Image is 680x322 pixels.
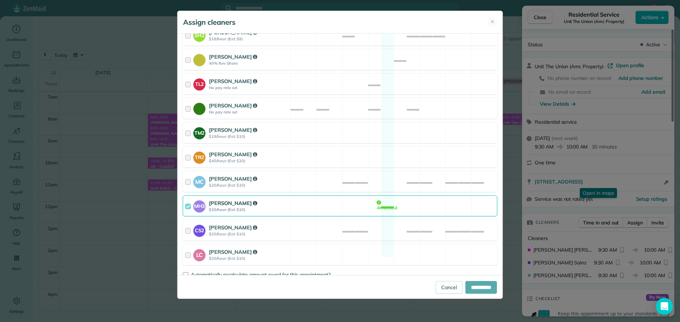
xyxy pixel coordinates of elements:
strong: No pay rate set [209,85,288,90]
h5: Assign cleaners [183,17,236,27]
strong: [PERSON_NAME] [209,127,257,133]
strong: $19/hour (Est: $10) [209,134,288,139]
strong: No pay rate set [209,110,288,115]
strong: $20/hour (Est: $10) [209,183,288,188]
strong: [PERSON_NAME] [209,224,257,231]
strong: TM2 [193,127,205,137]
strong: $20/hour (Est: $10) [209,207,288,212]
div: Open Intercom Messenger [656,298,673,315]
strong: [PERSON_NAME] [209,102,257,109]
strong: $40/hour (Est: $20) [209,158,288,163]
strong: [PERSON_NAME] [209,248,257,255]
strong: [PERSON_NAME] [209,151,257,158]
strong: TR2 [193,152,205,161]
span: Automatically recalculate amount owed for this appointment? [191,271,330,278]
strong: [PERSON_NAME] [209,29,257,36]
span: ✕ [491,18,494,25]
strong: CS2 [193,225,205,234]
strong: [PERSON_NAME] [209,200,257,206]
strong: LC [193,249,205,259]
strong: $18/hour (Est: $9) [209,36,288,41]
strong: 40% Rev Share [209,61,288,66]
strong: SH2 [193,30,205,39]
strong: $20/hour (Est: $10) [209,256,288,261]
strong: $20/hour (Est: $10) [209,232,288,236]
a: Cancel [436,281,463,294]
strong: MH3 [193,200,205,210]
strong: [PERSON_NAME] [209,78,257,84]
strong: TL2 [193,78,205,88]
strong: [PERSON_NAME] [209,175,257,182]
strong: [PERSON_NAME] [209,53,257,60]
strong: MC [193,176,205,186]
